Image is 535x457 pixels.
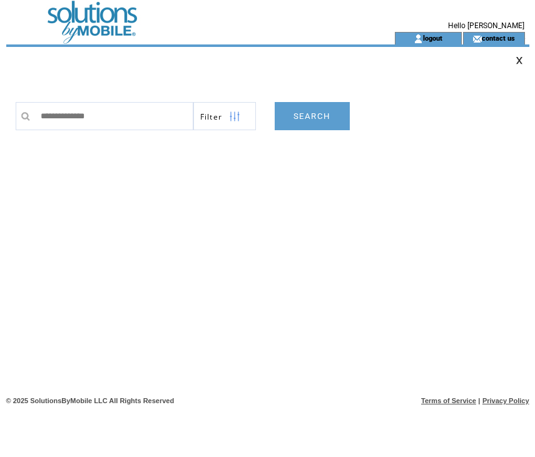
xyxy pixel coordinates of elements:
[472,34,482,44] img: contact_us_icon.gif
[482,397,529,404] a: Privacy Policy
[193,102,256,130] a: Filter
[6,397,175,404] span: © 2025 SolutionsByMobile LLC All Rights Reserved
[200,111,223,122] span: Show filters
[448,21,524,30] span: Hello [PERSON_NAME]
[229,103,240,131] img: filters.png
[421,397,476,404] a: Terms of Service
[478,397,480,404] span: |
[275,102,350,130] a: SEARCH
[423,34,442,42] a: logout
[482,34,515,42] a: contact us
[414,34,423,44] img: account_icon.gif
